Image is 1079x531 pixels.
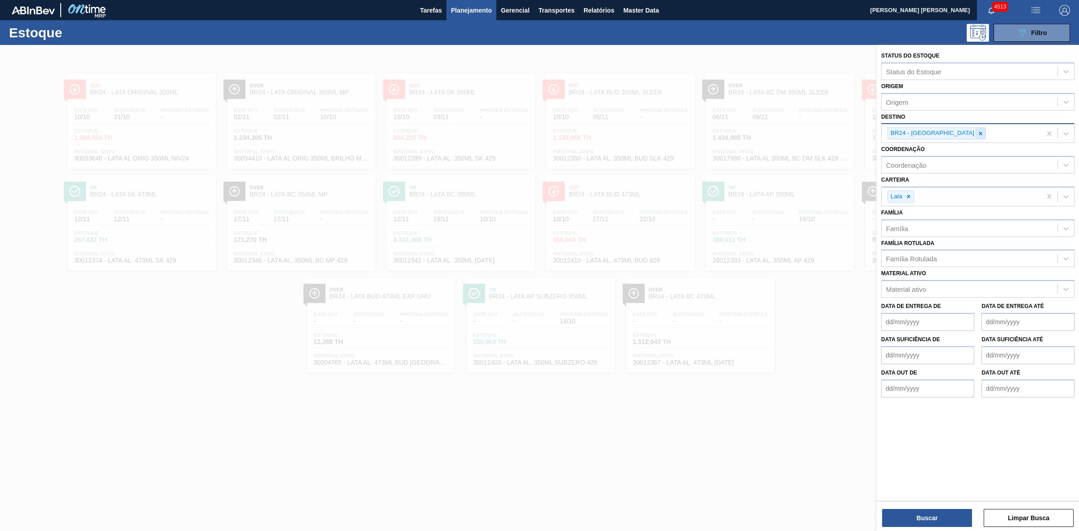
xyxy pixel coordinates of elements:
[881,336,940,343] label: Data suficiência de
[981,370,1020,376] label: Data out até
[967,24,989,42] div: Pogramando: nenhum usuário selecionado
[981,336,1043,343] label: Data suficiência até
[886,98,908,106] div: Origem
[881,114,905,120] label: Destino
[994,24,1070,42] button: Filtro
[881,210,903,216] label: Família
[888,191,904,202] div: Lata
[977,4,1006,17] button: Notificações
[420,5,442,16] span: Tarefas
[981,346,1075,364] input: dd/mm/yyyy
[881,303,941,309] label: Data de Entrega de
[881,270,926,277] label: Material ativo
[12,6,55,14] img: TNhmsLtSVTkK8tSr43FrP2fwEKptu5GPRR3wAAAABJRU5ErkJggg==
[881,177,909,183] label: Carteira
[886,161,927,169] div: Coordenação
[451,5,492,16] span: Planejamento
[539,5,575,16] span: Transportes
[981,313,1075,331] input: dd/mm/yyyy
[881,370,917,376] label: Data out de
[981,379,1075,397] input: dd/mm/yyyy
[992,2,1008,12] span: 4513
[881,346,974,364] input: dd/mm/yyyy
[886,224,908,232] div: Família
[886,255,937,263] div: Família Rotulada
[584,5,614,16] span: Relatórios
[881,53,939,59] label: Status do Estoque
[9,27,148,38] h1: Estoque
[1059,5,1070,16] img: Logout
[501,5,530,16] span: Gerencial
[888,128,976,139] div: BR24 - [GEOGRAPHIC_DATA]
[881,379,974,397] input: dd/mm/yyyy
[1031,29,1047,36] span: Filtro
[886,286,926,293] div: Material ativo
[886,67,941,75] div: Status do Estoque
[881,83,903,89] label: Origem
[623,5,659,16] span: Master Data
[881,313,974,331] input: dd/mm/yyyy
[881,240,934,246] label: Família Rotulada
[881,146,925,152] label: Coordenação
[981,303,1044,309] label: Data de Entrega até
[1030,5,1041,16] img: userActions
